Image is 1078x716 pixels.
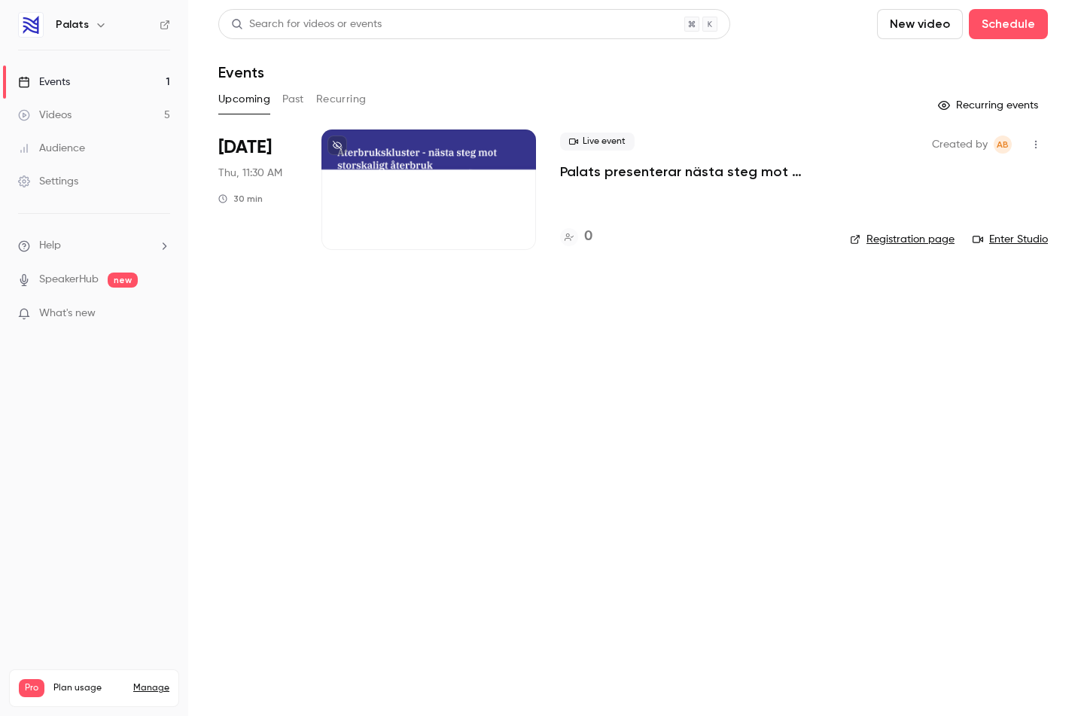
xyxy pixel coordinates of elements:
[18,75,70,90] div: Events
[231,17,382,32] div: Search for videos or events
[932,136,988,154] span: Created by
[18,108,72,123] div: Videos
[133,682,169,694] a: Manage
[39,272,99,288] a: SpeakerHub
[218,129,297,250] div: Oct 30 Thu, 11:30 AM (Europe/Stockholm)
[218,136,272,160] span: [DATE]
[931,93,1048,117] button: Recurring events
[877,9,963,39] button: New video
[560,163,826,181] a: Palats presenterar nästa steg mot storskaligt återbruk: Återbrukskluster
[584,227,592,247] h4: 0
[56,17,89,32] h6: Palats
[969,9,1048,39] button: Schedule
[152,307,170,321] iframe: Noticeable Trigger
[19,13,43,37] img: Palats
[218,87,270,111] button: Upcoming
[218,193,263,205] div: 30 min
[39,306,96,321] span: What's new
[108,273,138,288] span: new
[18,238,170,254] li: help-dropdown-opener
[850,232,955,247] a: Registration page
[19,679,44,697] span: Pro
[218,63,264,81] h1: Events
[316,87,367,111] button: Recurring
[973,232,1048,247] a: Enter Studio
[282,87,304,111] button: Past
[18,174,78,189] div: Settings
[218,166,282,181] span: Thu, 11:30 AM
[994,136,1012,154] span: Amelie Berggren
[560,227,592,247] a: 0
[997,136,1009,154] span: AB
[53,682,124,694] span: Plan usage
[560,133,635,151] span: Live event
[39,238,61,254] span: Help
[18,141,85,156] div: Audience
